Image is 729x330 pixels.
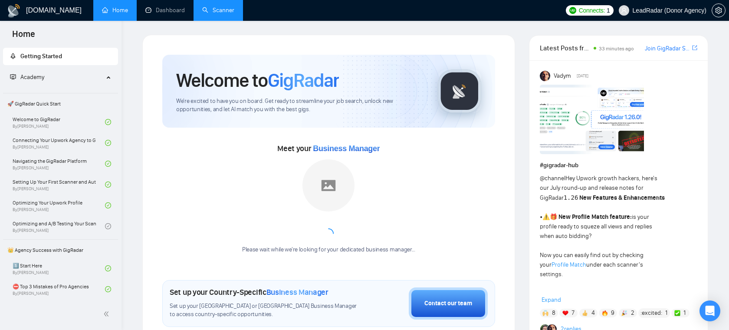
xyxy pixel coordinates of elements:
span: rocket [10,53,16,59]
a: homeHome [102,7,128,14]
span: fund-projection-screen [10,74,16,80]
a: Join GigRadar Slack Community [645,44,690,53]
span: 🎁 [550,213,557,221]
span: We're excited to have you on board. Get ready to streamline your job search, unlock new opportuni... [176,97,424,114]
img: logo [7,4,21,18]
span: 1 [607,6,610,15]
span: 8 [552,309,555,317]
h1: Welcome to [176,69,339,92]
a: searchScanner [202,7,234,14]
img: gigradar-logo.png [438,69,481,113]
h1: # gigradar-hub [540,161,697,170]
span: Business Manager [266,287,328,297]
div: Please wait while we're looking for your dedicated business manager... [237,246,420,254]
span: export [692,44,697,51]
img: ❤️ [562,310,568,316]
span: Business Manager [313,144,380,153]
span: double-left [103,310,112,318]
span: 1 [683,309,686,317]
a: Navigating the GigRadar PlatformBy[PERSON_NAME] [13,154,105,173]
span: 4 [591,309,595,317]
span: Home [5,28,42,46]
img: 👍 [582,310,588,316]
a: Optimizing Your Upwork ProfileBy[PERSON_NAME] [13,196,105,215]
span: :excited: [640,308,662,318]
div: Contact our team [424,299,472,308]
img: upwork-logo.png [569,7,576,14]
span: check-circle [105,265,111,271]
img: 🙌 [542,310,548,316]
span: Set up your [GEOGRAPHIC_DATA] or [GEOGRAPHIC_DATA] Business Manager to access country-specific op... [170,302,361,319]
span: Vadym [554,71,571,81]
h1: Set up your Country-Specific [170,287,328,297]
button: Contact our team [409,287,488,320]
span: Connects: [579,6,605,15]
a: 1️⃣ Start HereBy[PERSON_NAME] [13,259,105,278]
span: user [621,7,627,13]
span: check-circle [105,286,111,292]
span: check-circle [105,119,111,125]
span: @channel [540,175,565,182]
img: F09AC4U7ATU-image.png [540,85,644,154]
span: ⚠️ [542,213,550,221]
span: Academy [20,73,44,81]
a: Setting Up Your First Scanner and Auto-BidderBy[PERSON_NAME] [13,175,105,194]
a: setting [712,7,726,14]
img: placeholder.png [302,159,355,211]
a: Profile Match [552,261,586,268]
code: 1.26 [564,194,578,201]
img: 🔥 [602,310,608,316]
a: ⛔ Top 3 Mistakes of Pro AgenciesBy[PERSON_NAME] [13,280,105,299]
span: setting [712,7,725,14]
a: Connecting Your Upwork Agency to GigRadarBy[PERSON_NAME] [13,133,105,152]
img: 🎉 [621,310,627,316]
span: GigRadar [268,69,339,92]
span: 33 minutes ago [599,46,634,52]
strong: New Features & Enhancements [579,194,665,201]
span: Expand [542,296,561,304]
span: Latest Posts from the GigRadar Community [540,43,591,53]
span: Getting Started [20,53,62,60]
img: Vadym [540,71,550,81]
span: check-circle [105,181,111,188]
span: loading [323,228,334,239]
img: ✅ [674,310,680,316]
span: check-circle [105,202,111,208]
div: Open Intercom Messenger [699,300,720,321]
span: 🚀 GigRadar Quick Start [4,95,117,112]
span: check-circle [105,140,111,146]
span: [DATE] [577,72,588,80]
button: setting [712,3,726,17]
span: check-circle [105,223,111,229]
a: Optimizing and A/B Testing Your Scanner for Better ResultsBy[PERSON_NAME] [13,217,105,236]
span: Academy [10,73,44,81]
span: check-circle [105,161,111,167]
span: 9 [611,309,614,317]
span: 👑 Agency Success with GigRadar [4,241,117,259]
a: dashboardDashboard [145,7,185,14]
span: 7 [571,309,575,317]
span: Meet your [277,144,380,153]
span: 2 [631,309,634,317]
span: 1 [665,309,667,317]
a: Welcome to GigRadarBy[PERSON_NAME] [13,112,105,132]
strong: New Profile Match feature: [558,213,632,221]
a: export [692,44,697,52]
li: Getting Started [3,48,118,65]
